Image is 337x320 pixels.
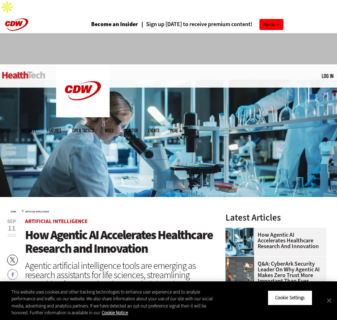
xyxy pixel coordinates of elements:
span: How Agentic AI Accelerates Healthcare Research and Innovation [25,227,213,257]
img: scientist looks through microscope in lab [226,228,254,256]
button: Close [321,292,337,308]
a: Group of humans and robots accessing a network [226,257,258,262]
a: Sign up [DATE] to receive premium content! [138,21,252,27]
span: More [170,128,182,133]
span: 11 [7,225,16,232]
img: Home [2,72,45,79]
h3: Latest Articles [226,213,326,222]
button: Cookie Settings [268,290,312,305]
span: Specialty [21,128,36,133]
img: Group of humans and robots accessing a network [226,257,254,285]
a: Events [148,128,159,133]
a: scientist looks through microscope in lab [226,228,258,233]
a: Sign Up [259,19,283,30]
a: Features [47,128,61,133]
a: Artificial Intelligence [25,218,88,225]
a: How Agentic AI Accelerates Healthcare Research and Innovation [226,232,322,249]
a: CDW [56,112,110,119]
div: User menu [322,72,333,80]
a: Artificial Intelligence [25,210,49,213]
a: Tips & Tactics [72,128,94,133]
a: More information about your privacy [102,310,128,316]
div: This website uses cookies and other tracking technologies to enhance user experience and to analy... [11,289,220,316]
div: » [11,208,219,213]
span: Sep [7,219,16,224]
a: MonITor [124,128,138,133]
img: Home [56,64,110,117]
span: 2025 [8,232,16,238]
a: Video [105,128,114,133]
a: Log in [322,73,333,79]
div: Agentic artificial intelligence tools are emerging as research assistants for life sciences, stre... [25,261,219,298]
a: Q&A: CyberArk Security Leader on Why Agentic AI Makes Zero Trust More Important Than Ever [226,261,322,284]
a: Become an Insider [91,21,138,27]
a: Home [11,210,16,213]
